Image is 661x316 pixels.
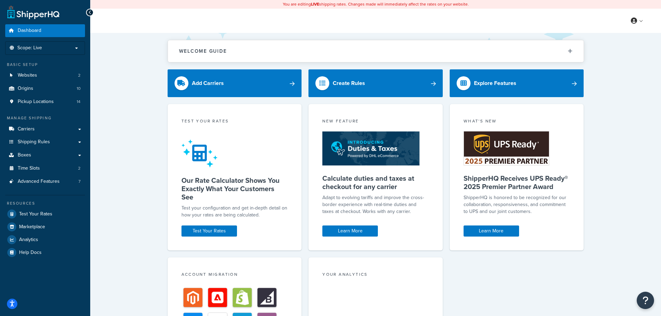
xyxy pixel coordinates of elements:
span: Help Docs [19,250,42,256]
span: Websites [18,72,37,78]
span: Test Your Rates [19,211,52,217]
a: Help Docs [5,246,85,259]
a: Shipping Rules [5,136,85,148]
span: Boxes [18,152,31,158]
button: Welcome Guide [168,40,584,62]
a: Boxes [5,149,85,162]
a: Advanced Features7 [5,175,85,188]
li: Pickup Locations [5,95,85,108]
a: Analytics [5,233,85,246]
div: Test your configuration and get in-depth detail on how your rates are being calculated. [181,205,288,219]
span: Scope: Live [17,45,42,51]
div: Add Carriers [192,78,224,88]
li: Websites [5,69,85,82]
a: Test Your Rates [181,225,237,237]
a: Marketplace [5,221,85,233]
a: Origins10 [5,82,85,95]
span: Shipping Rules [18,139,50,145]
a: Learn More [322,225,378,237]
a: Create Rules [308,69,443,97]
li: Origins [5,82,85,95]
span: Pickup Locations [18,99,54,105]
h5: Calculate duties and taxes at checkout for any carrier [322,174,429,191]
h5: Our Rate Calculator Shows You Exactly What Your Customers See [181,176,288,201]
li: Advanced Features [5,175,85,188]
span: Marketplace [19,224,45,230]
span: Analytics [19,237,38,243]
a: Carriers [5,123,85,136]
div: Test your rates [181,118,288,126]
div: Create Rules [333,78,365,88]
div: New Feature [322,118,429,126]
b: LIVE [311,1,319,7]
div: Basic Setup [5,62,85,68]
div: Resources [5,200,85,206]
a: Dashboard [5,24,85,37]
a: Explore Features [450,69,584,97]
a: Learn More [464,225,519,237]
a: Websites2 [5,69,85,82]
a: Test Your Rates [5,208,85,220]
a: Time Slots2 [5,162,85,175]
p: ShipperHQ is honored to be recognized for our collaboration, responsiveness, and commitment to UP... [464,194,570,215]
span: 14 [77,99,80,105]
span: Time Slots [18,165,40,171]
span: Origins [18,86,33,92]
a: Add Carriers [168,69,302,97]
p: Adapt to evolving tariffs and improve the cross-border experience with real-time duties and taxes... [322,194,429,215]
a: Pickup Locations14 [5,95,85,108]
div: Explore Features [474,78,516,88]
li: Time Slots [5,162,85,175]
span: Carriers [18,126,35,132]
h2: Welcome Guide [179,49,227,54]
span: 2 [78,165,80,171]
div: Your Analytics [322,271,429,279]
span: Advanced Features [18,179,60,185]
span: 7 [78,179,80,185]
div: What's New [464,118,570,126]
h5: ShipperHQ Receives UPS Ready® 2025 Premier Partner Award [464,174,570,191]
span: 10 [77,86,80,92]
div: Manage Shipping [5,115,85,121]
span: Dashboard [18,28,41,34]
div: Account Migration [181,271,288,279]
span: 2 [78,72,80,78]
button: Open Resource Center [637,292,654,309]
